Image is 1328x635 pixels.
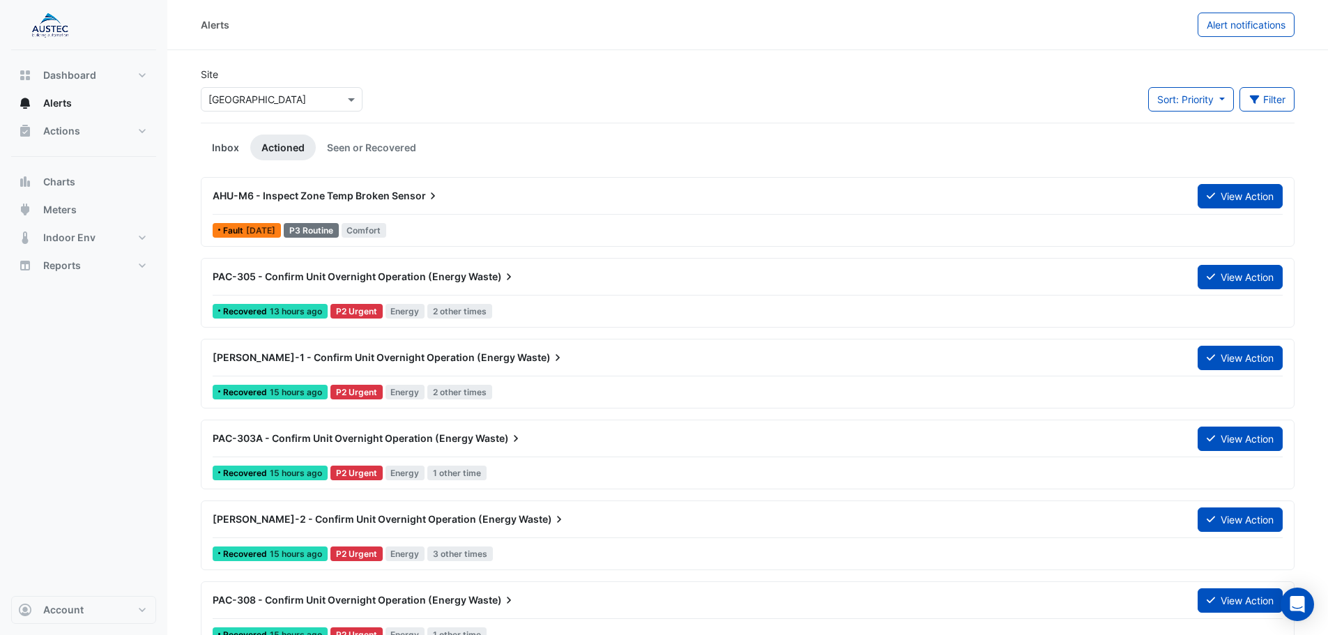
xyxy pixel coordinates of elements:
span: 3 other times [427,546,493,561]
span: Indoor Env [43,231,96,245]
button: Dashboard [11,61,156,89]
span: Alerts [43,96,72,110]
span: Recovered [223,307,270,316]
div: P3 Routine [284,223,339,238]
span: Dashboard [43,68,96,82]
span: Comfort [342,223,387,238]
span: Recovered [223,469,270,477]
span: Energy [386,546,425,561]
div: P2 Urgent [330,546,383,561]
button: View Action [1198,427,1283,451]
button: Alerts [11,89,156,117]
button: Actions [11,117,156,145]
button: View Action [1198,346,1283,370]
span: PAC-305 - Confirm Unit Overnight Operation (Energy [213,270,466,282]
span: Sun 07-Sep-2025 18:15 AEST [270,387,322,397]
span: Sensor [392,189,440,203]
span: Recovered [223,550,270,558]
app-icon: Alerts [18,96,32,110]
a: Inbox [201,135,250,160]
app-icon: Indoor Env [18,231,32,245]
button: Filter [1239,87,1295,112]
button: Account [11,596,156,624]
span: Actions [43,124,80,138]
button: Indoor Env [11,224,156,252]
button: View Action [1198,184,1283,208]
div: Alerts [201,17,229,32]
app-icon: Charts [18,175,32,189]
span: Sort: Priority [1157,93,1214,105]
button: Alert notifications [1198,13,1295,37]
span: Reports [43,259,81,273]
img: Company Logo [17,11,79,39]
span: Alert notifications [1207,19,1285,31]
button: View Action [1198,588,1283,613]
a: Actioned [250,135,316,160]
span: 1 other time [427,466,487,480]
span: Waste) [468,270,516,284]
span: Account [43,603,84,617]
app-icon: Reports [18,259,32,273]
button: Sort: Priority [1148,87,1234,112]
span: Sun 07-Sep-2025 18:15 AEST [270,468,322,478]
button: View Action [1198,507,1283,532]
span: Sun 07-Sep-2025 20:30 AEST [270,306,322,316]
span: Charts [43,175,75,189]
label: Site [201,67,218,82]
app-icon: Actions [18,124,32,138]
span: 2 other times [427,385,492,399]
div: P2 Urgent [330,304,383,319]
span: Energy [386,385,425,399]
app-icon: Dashboard [18,68,32,82]
button: Meters [11,196,156,224]
span: [PERSON_NAME]-2 - Confirm Unit Overnight Operation (Energy [213,513,517,525]
button: View Action [1198,265,1283,289]
div: Open Intercom Messenger [1281,588,1314,621]
span: Waste) [468,593,516,607]
span: Meters [43,203,77,217]
span: PAC-308 - Confirm Unit Overnight Operation (Energy [213,594,466,606]
span: [PERSON_NAME]-1 - Confirm Unit Overnight Operation (Energy [213,351,515,363]
span: Sun 07-Sep-2025 18:15 AEST [270,549,322,559]
button: Reports [11,252,156,280]
span: PAC-303A - Confirm Unit Overnight Operation (Energy [213,432,473,444]
span: Energy [386,304,425,319]
a: Seen or Recovered [316,135,427,160]
span: Wed 19-Mar-2025 15:00 AEST [246,225,275,236]
span: Energy [386,466,425,480]
button: Charts [11,168,156,196]
span: Fault [223,227,246,235]
div: P2 Urgent [330,385,383,399]
span: AHU-M6 - Inspect Zone Temp Broken [213,190,390,201]
span: Waste) [475,431,523,445]
span: 2 other times [427,304,492,319]
span: Waste) [519,512,566,526]
div: P2 Urgent [330,466,383,480]
span: Waste) [517,351,565,365]
app-icon: Meters [18,203,32,217]
span: Recovered [223,388,270,397]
